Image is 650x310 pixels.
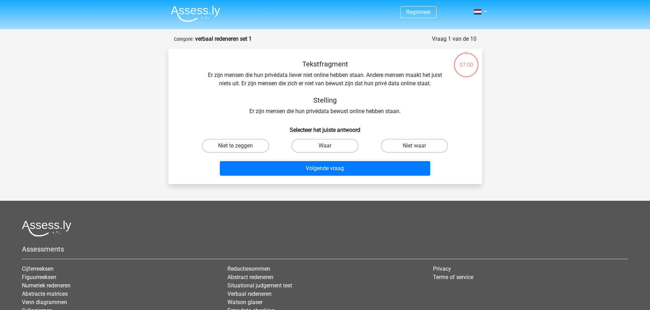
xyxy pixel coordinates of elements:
[179,60,471,116] div: Er zijn mensen die hun privédata liever niet online hebben staan. Andere mensen maakt het juist n...
[220,161,430,176] button: Volgende vraag
[22,220,71,237] img: Assessly logo
[22,282,71,289] a: Numeriek redeneren
[227,265,270,272] a: Redactiesommen
[432,35,476,43] div: Vraag 1 van de 10
[406,9,431,15] a: Registreer
[291,139,359,153] label: Waar
[22,265,54,272] a: Cijferreeksen
[433,274,473,280] a: Terms of service
[179,121,471,133] h6: Selecteer het juiste antwoord
[22,299,67,305] a: Venn diagrammen
[227,299,263,305] a: Watson glaser
[227,274,273,280] a: Abstract redeneren
[227,291,272,297] a: Verbaal redeneren
[202,139,269,153] label: Niet te zeggen
[22,274,56,280] a: Figuurreeksen
[171,6,220,22] img: Assessly
[227,282,292,289] a: Situational judgement test
[174,37,194,42] small: Categorie:
[202,96,449,104] h5: Stelling
[202,60,449,68] h5: Tekstfragment
[195,35,252,42] strong: verbaal redeneren set 1
[22,291,68,297] a: Abstracte matrices
[453,52,479,69] div: 07:00
[433,265,451,272] a: Privacy
[381,139,448,153] label: Niet waar
[22,245,628,253] h5: Assessments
